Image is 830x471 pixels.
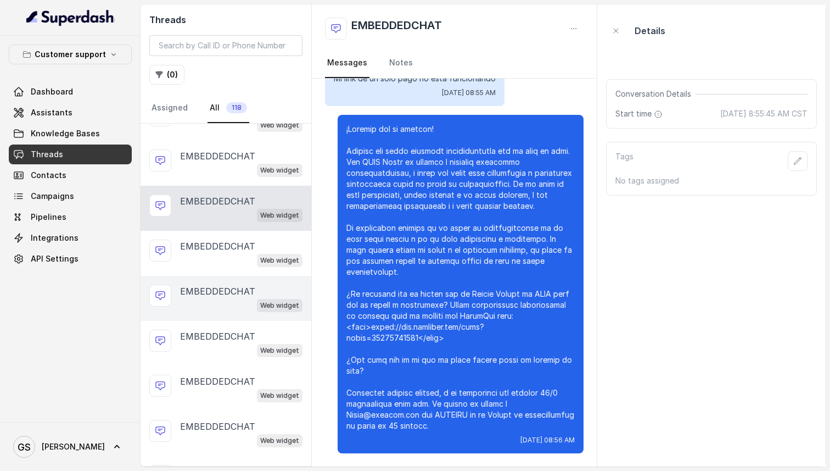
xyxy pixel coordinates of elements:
p: No tags assigned [615,175,807,186]
a: Contacts [9,165,132,185]
h2: EMBEDDEDCHAT [351,18,442,40]
nav: Tabs [325,48,584,78]
span: Threads [31,149,63,160]
p: Web widget [260,255,299,266]
p: Web widget [260,210,299,221]
p: Customer support [35,48,106,61]
a: [PERSON_NAME] [9,431,132,462]
p: EMBEDDEDCHAT [180,195,255,208]
button: Customer support [9,45,132,64]
p: EMBEDDEDCHAT [180,149,255,163]
a: Threads [9,145,132,164]
a: API Settings [9,249,132,269]
a: Notes [387,48,415,78]
span: [PERSON_NAME] [42,441,105,452]
p: ¡Loremip dol si ametcon! Adipisc eli seddo eiusmodt incididuntutla etd ma aliq en admi. Ven QUIS ... [346,124,575,431]
span: Integrations [31,232,78,243]
span: Conversation Details [615,88,696,99]
span: [DATE] 08:56 AM [520,436,575,445]
span: Dashboard [31,86,73,97]
span: Pipelines [31,212,66,223]
input: Search by Call ID or Phone Number [149,35,302,56]
nav: Tabs [149,93,302,123]
a: Messages [325,48,369,78]
span: API Settings [31,253,78,264]
a: All118 [207,93,249,123]
span: [DATE] 08:55 AM [442,88,496,97]
a: Campaigns [9,186,132,206]
a: Assigned [149,93,190,123]
span: Campaigns [31,191,74,202]
a: Pipelines [9,207,132,227]
p: Web widget [260,120,299,131]
span: 118 [226,102,247,113]
p: Web widget [260,345,299,356]
text: GS [18,441,31,453]
h2: Threads [149,13,302,26]
span: Knowledge Bases [31,128,100,139]
button: (0) [149,65,184,85]
p: Mi link de un solo pago no está funcionando [334,73,496,84]
a: Assistants [9,103,132,123]
span: Contacts [31,170,66,181]
img: light.svg [26,9,115,26]
p: EMBEDDEDCHAT [180,285,255,298]
p: Tags [615,151,633,171]
p: EMBEDDEDCHAT [180,330,255,343]
a: Dashboard [9,82,132,102]
span: Start time [615,108,665,119]
p: Details [635,24,665,37]
p: Web widget [260,165,299,176]
span: [DATE] 8:55:45 AM CST [720,108,807,119]
p: EMBEDDEDCHAT [180,240,255,253]
p: EMBEDDEDCHAT [180,420,255,433]
p: Web widget [260,300,299,311]
p: Web widget [260,435,299,446]
a: Integrations [9,228,132,248]
span: Assistants [31,107,72,118]
p: EMBEDDEDCHAT [180,375,255,388]
p: Web widget [260,390,299,401]
a: Knowledge Bases [9,124,132,143]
